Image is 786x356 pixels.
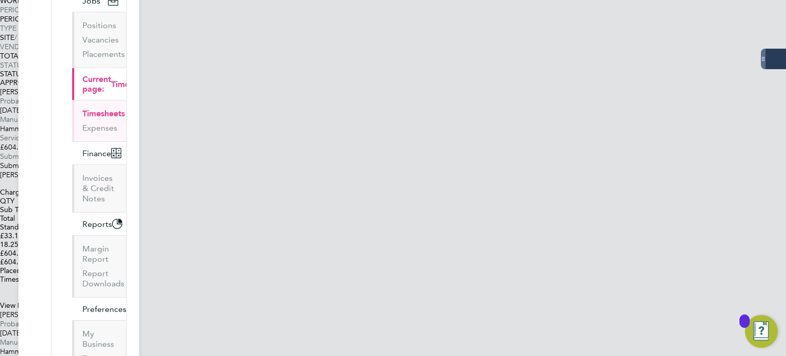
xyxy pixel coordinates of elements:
[72,68,172,100] button: Current page:Timesheets
[82,49,125,59] a: Placements
[82,244,109,264] a: Margin Report
[82,173,114,203] a: Invoices & Credit Notes
[72,142,129,164] button: Finance
[82,35,119,45] a: Vacancies
[82,74,111,94] span: Current page:
[82,268,124,288] a: Report Downloads
[82,149,111,158] span: Finance
[72,213,130,235] button: Reports
[82,219,112,229] span: Reports
[82,304,126,314] span: Preferences
[82,109,125,118] a: Timesheets
[82,329,114,349] a: My Business
[72,100,126,141] div: Current page:Timesheets
[82,20,116,30] a: Positions
[111,79,154,89] span: Timesheets
[14,33,17,42] span: /
[72,298,145,320] button: Preferences
[745,315,778,348] button: Open Resource Center, 11 new notifications
[82,123,117,133] a: Expenses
